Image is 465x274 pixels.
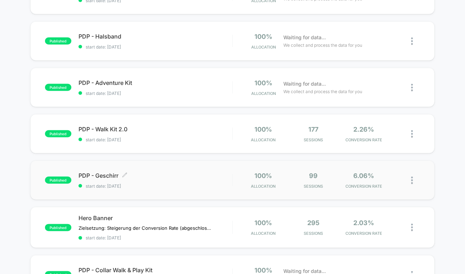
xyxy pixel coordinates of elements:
span: CONVERSION RATE [340,231,387,236]
span: 100% [254,172,272,179]
img: close [411,224,413,231]
img: close [411,84,413,91]
span: Hero Banner [79,214,232,222]
span: 177 [309,126,319,133]
span: start date: [DATE] [79,137,232,142]
span: Zielsetzung: Steigerung der Conversion Rate (abgeschlossene Käufe) und des Average Order Value (d... [79,225,211,231]
span: Allocation [251,91,276,96]
span: 100% [254,33,272,40]
span: CONVERSION RATE [340,184,387,189]
span: PDP - Adventure Kit [79,79,232,86]
span: 100% [254,79,272,87]
span: published [45,37,71,45]
span: published [45,224,71,231]
span: CONVERSION RATE [340,137,387,142]
span: Allocation [251,137,276,142]
span: Allocation [251,45,276,50]
span: Allocation [251,184,276,189]
span: PDP - Halsband [79,33,232,40]
img: close [411,37,413,45]
span: PDP - Walk Kit 2.0 [79,126,232,133]
span: Allocation [251,231,276,236]
span: Sessions [290,137,337,142]
img: close [411,177,413,184]
span: 6.06% [354,172,374,179]
span: published [45,130,71,137]
span: start date: [DATE] [79,235,232,240]
span: start date: [DATE] [79,91,232,96]
span: PDP - Collar Walk & Play Kit [79,267,232,274]
span: Sessions [290,231,337,236]
span: 295 [308,219,320,227]
span: We collect and process the data for you [283,88,362,95]
span: published [45,84,71,91]
span: 2.03% [354,219,374,227]
span: 99 [309,172,318,179]
span: start date: [DATE] [79,183,232,189]
span: Waiting for data... [283,80,326,88]
img: close [411,130,413,138]
span: 100% [254,126,272,133]
span: 100% [254,267,272,274]
span: Waiting for data... [283,34,326,41]
span: We collect and process the data for you [283,42,362,49]
span: published [45,177,71,184]
span: 2.26% [354,126,374,133]
span: 100% [254,219,272,227]
span: start date: [DATE] [79,44,232,50]
span: PDP - Geschirr [79,172,232,179]
span: Sessions [290,184,337,189]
